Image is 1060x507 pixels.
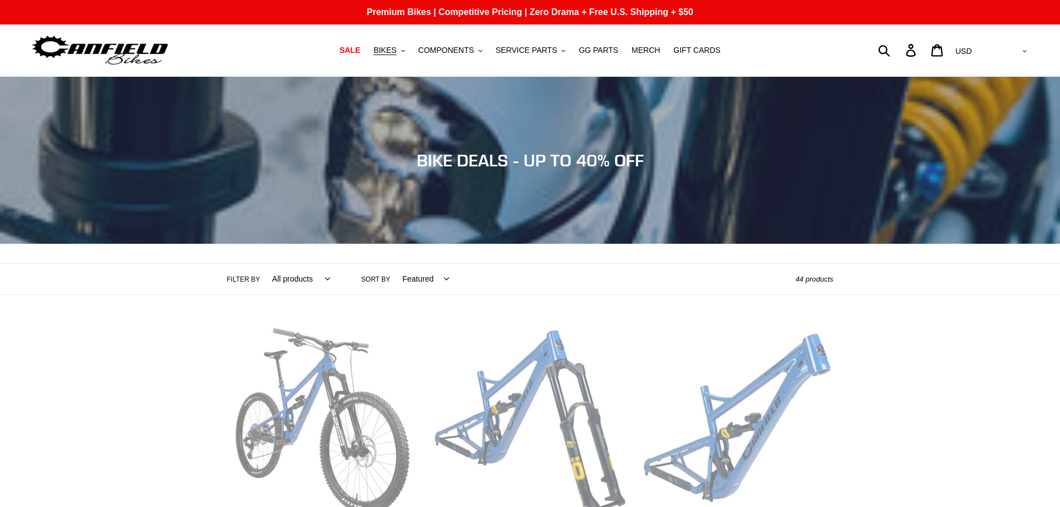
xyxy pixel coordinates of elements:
[227,274,260,284] label: Filter by
[490,43,571,58] button: SERVICE PARTS
[626,43,665,58] a: MERCH
[632,46,660,55] span: MERCH
[413,43,488,58] button: COMPONENTS
[31,33,170,68] img: Canfield Bikes
[579,46,618,55] span: GG PARTS
[339,46,360,55] span: SALE
[673,46,721,55] span: GIFT CARDS
[418,46,474,55] span: COMPONENTS
[368,43,410,58] button: BIKES
[573,43,624,58] a: GG PARTS
[373,46,396,55] span: BIKES
[417,150,644,170] span: BIKE DEALS - UP TO 40% OFF
[361,274,390,284] label: Sort by
[496,46,557,55] span: SERVICE PARTS
[884,38,913,62] input: Search
[796,275,834,283] span: 44 products
[334,43,366,58] a: SALE
[668,43,726,58] a: GIFT CARDS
